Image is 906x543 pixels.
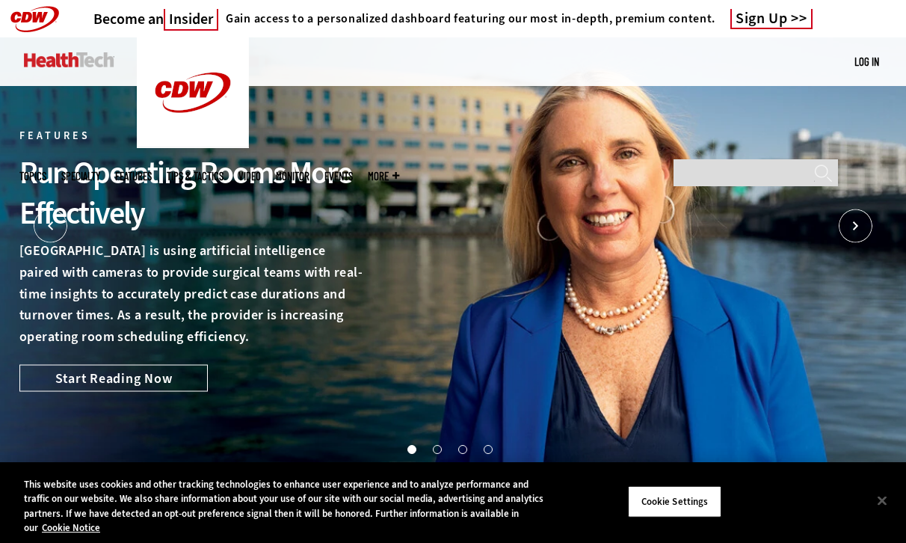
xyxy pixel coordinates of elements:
[115,171,152,182] a: Features
[484,445,491,452] button: 4 of 4
[407,445,415,452] button: 1 of 4
[324,171,353,182] a: Events
[19,153,366,233] div: Run Operating Rooms More Effectively
[42,521,100,534] a: More information about your privacy
[839,209,872,243] button: Next
[226,11,715,26] h4: Gain access to a personalized dashboard featuring our most in-depth, premium content.
[19,364,208,391] a: Start Reading Now
[93,10,218,28] h3: Become an
[24,477,543,536] div: This website uses cookies and other tracking technologies to enhance user experience and to analy...
[218,11,715,26] a: Gain access to a personalized dashboard featuring our most in-depth, premium content.
[61,171,100,182] span: Specialty
[19,240,366,348] p: [GEOGRAPHIC_DATA] is using artificial intelligence paired with cameras to provide surgical teams ...
[628,486,721,518] button: Cookie Settings
[19,171,46,182] span: Topics
[854,55,879,68] a: Log in
[24,52,114,67] img: Home
[93,10,218,28] a: Become anInsider
[167,171,224,182] a: Tips & Tactics
[276,171,309,182] a: MonITor
[164,9,218,31] span: Insider
[137,136,249,152] a: CDW
[854,54,879,70] div: User menu
[433,445,440,452] button: 2 of 4
[866,484,899,517] button: Close
[34,209,67,243] button: Prev
[238,171,261,182] a: Video
[458,445,466,452] button: 3 of 4
[137,37,249,148] img: Home
[368,171,399,182] span: More
[730,9,813,29] a: Sign Up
